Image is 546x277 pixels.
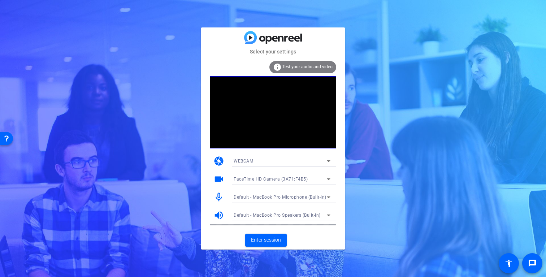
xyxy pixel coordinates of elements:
span: FaceTime HD Camera (3A71:F4B5) [234,177,308,182]
mat-icon: accessibility [504,259,513,268]
span: Test your audio and video [282,64,333,69]
button: Enter session [245,234,287,247]
mat-icon: info [273,63,282,72]
mat-icon: volume_up [213,210,224,221]
mat-icon: mic_none [213,192,224,203]
mat-card-subtitle: Select your settings [201,48,345,56]
mat-icon: videocam [213,174,224,185]
span: Default - MacBook Pro Speakers (Built-in) [234,213,321,218]
span: Default - MacBook Pro Microphone (Built-in) [234,195,326,200]
mat-icon: message [528,259,537,268]
span: WEBCAM [234,159,253,164]
span: Enter session [251,236,281,244]
mat-icon: camera [213,156,224,166]
img: blue-gradient.svg [244,31,302,44]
